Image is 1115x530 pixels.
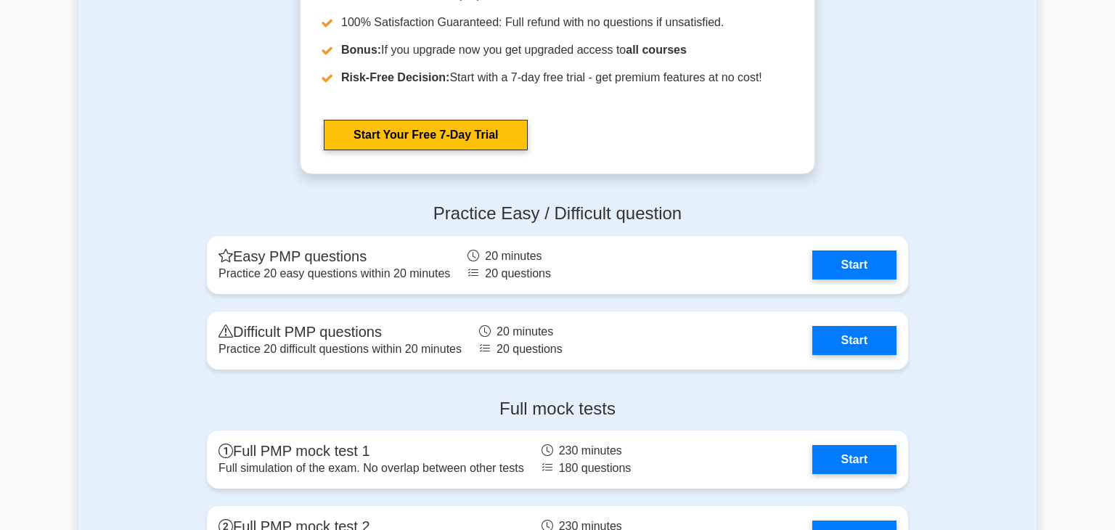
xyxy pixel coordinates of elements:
[812,326,897,355] a: Start
[812,445,897,474] a: Start
[812,250,897,280] a: Start
[207,203,908,224] h4: Practice Easy / Difficult question
[324,120,528,150] a: Start Your Free 7-Day Trial
[207,399,908,420] h4: Full mock tests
